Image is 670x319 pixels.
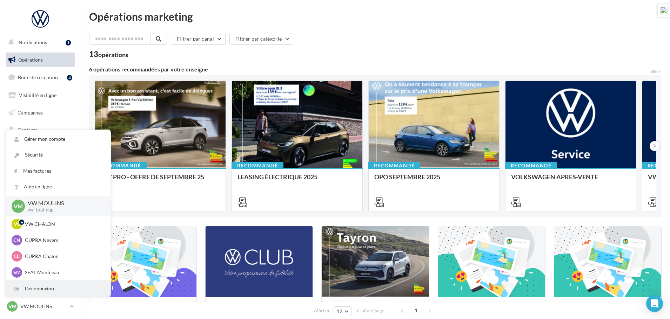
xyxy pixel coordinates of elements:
[229,33,293,45] button: Filtrer par catégorie
[646,295,663,312] div: Open Intercom Messenger
[101,173,220,187] div: VW PRO - OFFRE DE SEPTEMBRE 25
[89,67,650,72] div: 6 opérations recommandées par votre enseigne
[18,127,37,133] span: Contacts
[95,162,147,169] div: Recommandé
[237,173,357,187] div: LEASING ÉLECTRIQUE 2025
[4,53,76,67] a: Opérations
[171,33,226,45] button: Filtrer par canal
[6,147,110,163] a: Sécurité
[4,70,76,85] a: Boîte de réception4
[66,40,71,46] div: 1
[14,221,20,228] span: VC
[4,198,76,219] a: Campagnes DataOnDemand
[4,105,76,120] a: Campagnes
[25,237,102,244] p: CUPRA Nevers
[4,35,74,50] button: Notifications 1
[6,300,75,313] a: VM VW MOULINS
[67,75,72,81] div: 4
[25,221,102,228] p: VW CHALON
[337,308,343,314] span: 12
[368,162,420,169] div: Recommandé
[14,202,23,210] span: VM
[232,162,283,169] div: Recommandé
[4,158,76,172] a: Calendrier
[511,173,630,187] div: VOLKSWAGEN APRES-VENTE
[334,306,351,316] button: 12
[25,253,102,260] p: CUPRA Chalon
[19,92,56,98] span: Visibilité en ligne
[374,173,494,187] div: OPO SEPTEMBRE 2025
[8,303,16,310] span: VM
[98,51,128,58] div: opérations
[355,307,384,314] span: résultats/page
[6,281,110,297] div: Déconnexion
[25,269,102,276] p: SEAT Montceau
[89,11,662,22] div: Opérations marketing
[6,131,110,147] a: Gérer mon compte
[4,123,76,137] a: Contacts
[19,39,47,45] span: Notifications
[18,74,58,80] span: Boîte de réception
[28,207,99,213] p: vw-toul-dup
[4,88,76,103] a: Visibilité en ligne
[6,163,110,179] a: Mes factures
[314,307,330,314] span: Afficher
[28,199,99,207] p: VW MOULINS
[18,109,43,115] span: Campagnes
[20,303,67,310] p: VW MOULINS
[505,162,557,169] div: Recommandé
[18,57,43,63] span: Opérations
[14,253,20,260] span: CC
[13,269,21,276] span: SM
[4,140,76,155] a: Médiathèque
[13,237,20,244] span: CN
[410,305,422,316] span: 1
[6,179,110,195] a: Aide en ligne
[89,50,128,58] div: 13
[4,175,76,195] a: PLV et print personnalisable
